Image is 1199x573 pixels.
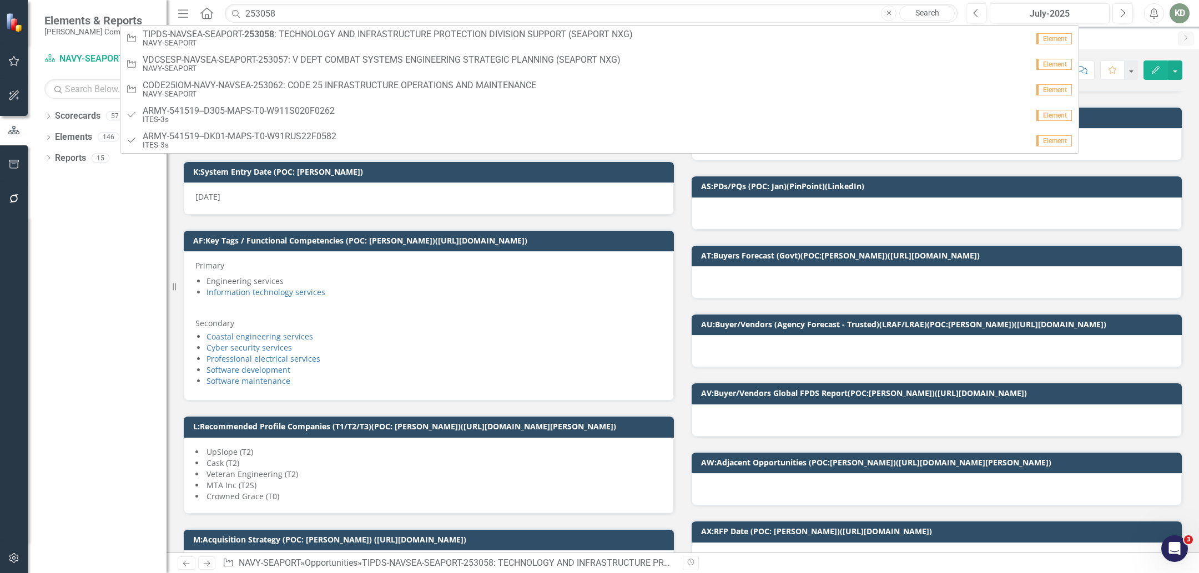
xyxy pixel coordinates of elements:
a: NAVY-SEAPORT [239,557,300,568]
small: ITES-3s [143,115,335,124]
span: CODE25IOM-NAVY-NAVSEA-253062: CODE 25 INFRASTRUCTURE OPERATIONS AND MAINTENANCE [143,80,536,90]
a: Software maintenance [206,376,290,386]
li: Engineering services [206,276,662,287]
a: Opportunities [305,557,357,568]
a: Professional electrical services [206,353,320,364]
a: TIPDS-NAVSEA-SEAPORT-253058: TECHNOLOGY AND INFRASTRUCTURE PROTECTION DIVISION SUPPORT (SEAPORT N... [120,26,1079,51]
span: VDCSESP-NAVSEA-SEAPORT-253057: V DEPT COMBAT SYSTEMS ENGINEERING STRATEGIC PLANNING (SEAPORT NXG) [143,55,621,65]
a: ARMY-541519--D305-MAPS-T0-W911S020F0262ITES-3sElement [120,102,1079,128]
p: Secondary [195,316,662,329]
small: ITES-3s [143,141,336,149]
button: KD [1170,3,1190,23]
a: Elements [55,131,92,144]
div: 15 [92,153,109,163]
h3: M:Acquisition Strategy (POC: [PERSON_NAME]) ([URL][DOMAIN_NAME]) [193,535,668,544]
button: July-2025 [990,3,1110,23]
small: NAVY-SEAPORT [143,90,536,98]
h3: K:System Entry Date (POC: [PERSON_NAME]) [193,168,668,176]
a: Cyber security services [206,342,292,353]
div: Domain Overview [42,65,99,73]
div: » » [223,557,674,570]
span: TIPDS-NAVSEA-SEAPORT- : TECHNOLOGY AND INFRASTRUCTURE PROTECTION DIVISION SUPPORT (SEAPORT NXG) [143,29,633,39]
span: [DATE] [195,191,220,202]
h3: AF:Key Tags / Functional Competencies (POC: [PERSON_NAME])([URL][DOMAIN_NAME]) [193,236,668,245]
span: UpSlope (T2) [206,447,253,457]
span: Element [1036,33,1072,44]
a: Scorecards [55,110,100,123]
span: ARMY-541519--DK01-MAPS-T0-W91RUS22F0582 [143,131,336,141]
a: NAVY-SEAPORT [44,53,155,65]
span: Crowned Grace (T0) [206,491,279,501]
span: MTA Inc (T2S) [206,480,256,490]
small: NAVY-SEAPORT [143,39,633,47]
a: CODE25IOM-NAVY-NAVSEA-253062: CODE 25 INFRASTRUCTURE OPERATIONS AND MAINTENANCENAVY-SEAPORTElement [120,77,1079,102]
h3: AT:Buyers Forecast (Govt)(POC:[PERSON_NAME])([URL][DOMAIN_NAME]) [701,251,1176,260]
img: tab_domain_overview_orange.svg [30,64,39,73]
span: Element [1036,59,1072,70]
div: 57 [106,111,124,121]
h3: AX:RFP Date (POC: [PERSON_NAME])([URL][DOMAIN_NAME]) [701,527,1176,535]
img: tab_keywords_by_traffic_grey.svg [110,64,119,73]
span: 3 [1184,535,1193,544]
span: Element [1036,84,1072,95]
div: Domain: [DOMAIN_NAME] [29,29,122,38]
h3: AS:PDs/PQs (POC: Jan)(PinPoint)(LinkedIn) [701,182,1176,190]
h3: L:Recommended Profile Companies (T1/T2/T3)(POC: [PERSON_NAME])([URL][DOMAIN_NAME][PERSON_NAME]) [193,422,668,430]
img: ClearPoint Strategy [6,13,25,32]
a: Software development [206,364,290,375]
strong: 253058 [244,29,274,39]
input: Search Below... [44,79,155,99]
p: Primary [195,260,662,273]
img: logo_orange.svg [18,18,27,27]
iframe: Intercom live chat [1161,535,1188,562]
a: ARMY-541519--DK01-MAPS-T0-W91RUS22F0582ITES-3sElement [120,128,1079,153]
a: Search [899,6,955,21]
span: Elements & Reports [44,14,143,27]
span: Cask (T2) [206,458,239,468]
div: 146 [98,133,119,142]
span: [DATE] [703,551,728,562]
div: Keywords by Traffic [123,65,187,73]
a: Information technology services [206,287,325,297]
input: Search ClearPoint... [225,4,958,23]
div: v 4.0.25 [31,18,54,27]
span: ARMY-541519--D305-MAPS-T0-W911S020F0262 [143,106,335,116]
span: Element [1036,110,1072,121]
div: TIPDS-NAVSEA-SEAPORT-253058: TECHNOLOGY AND INFRASTRUCTURE PROTECTION DIVISION SUPPORT (SEAPORT NXG) [362,557,852,568]
h3: AV:Buyer/Vendors Global FPDS Report(POC:[PERSON_NAME])([URL][DOMAIN_NAME]) [701,389,1176,397]
a: VDCSESP-NAVSEA-SEAPORT-253057: V DEPT COMBAT SYSTEMS ENGINEERING STRATEGIC PLANNING (SEAPORT NXG)... [120,51,1079,77]
img: website_grey.svg [18,29,27,38]
h3: AU:Buyer/Vendors (Agency Forecast - Trusted)(LRAF/LRAE)(POC:[PERSON_NAME])([URL][DOMAIN_NAME]) [701,320,1176,328]
span: Element [1036,135,1072,146]
a: Reports [55,152,86,165]
div: July-2025 [994,7,1106,21]
span: Veteran Engineering (T2) [206,469,298,479]
small: [PERSON_NAME] Companies [44,27,143,36]
a: Coastal engineering services [206,331,313,342]
small: NAVY-SEAPORT [143,64,621,73]
h3: AW:Adjacent Opportunities (POC:[PERSON_NAME])([URL][DOMAIN_NAME][PERSON_NAME]) [701,458,1176,466]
